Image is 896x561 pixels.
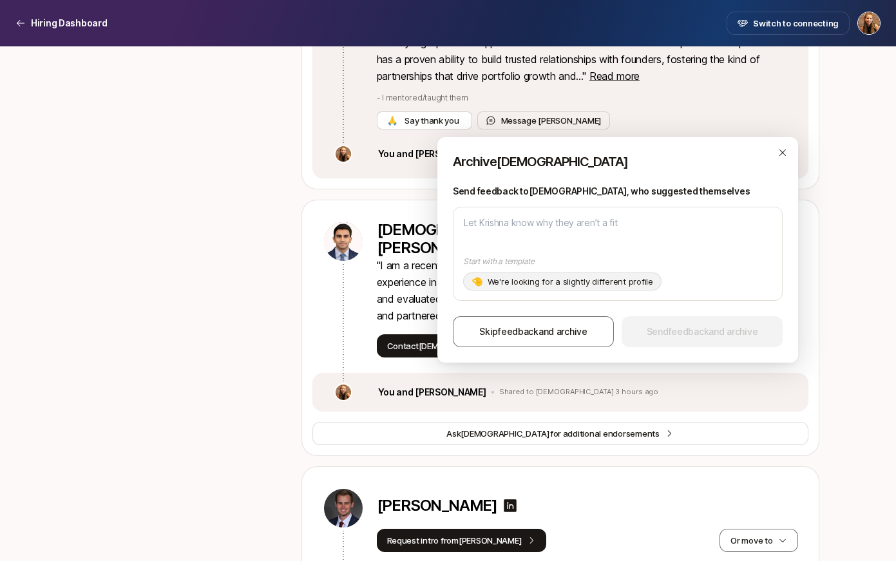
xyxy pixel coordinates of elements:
[453,184,783,199] p: Send feedback to [DEMOGRAPHIC_DATA] , who suggested themselves
[377,17,793,84] p: " [PERSON_NAME] would bring strong analytical rigor and market insight, enabling her to identify ...
[472,274,482,289] p: 🤏
[312,422,808,445] button: Ask[DEMOGRAPHIC_DATA]for additional endorsements
[479,324,587,339] span: Skip and archive
[463,256,772,267] p: Start with a template
[378,146,486,162] p: You and [PERSON_NAME]
[453,153,783,171] p: Archive [DEMOGRAPHIC_DATA]
[402,114,461,127] span: Say thank you
[377,111,472,129] button: 🙏 Say thank you
[387,114,397,127] span: 🙏
[377,497,497,515] p: [PERSON_NAME]
[324,222,363,261] img: 3bc59852_3ba9_43b3_b997_3688804c3dbb.jpg
[589,70,640,82] span: Read more
[488,275,653,288] p: We're looking for a slightly different profile
[720,529,797,552] button: Or move to
[377,221,638,257] p: [DEMOGRAPHIC_DATA][PERSON_NAME]
[499,388,659,397] p: Shared to [DEMOGRAPHIC_DATA] 3 hours ago
[377,529,547,552] button: Request intro from[PERSON_NAME]
[753,17,839,30] span: Switch to connecting
[453,316,614,347] button: Skipfeedbackand archive
[461,428,549,439] span: [DEMOGRAPHIC_DATA]
[336,385,351,400] img: c777a5ab_2847_4677_84ce_f0fc07219358.jpg
[446,427,660,440] span: Ask for additional endorsements
[498,326,539,337] span: feedback
[378,385,486,400] p: You and [PERSON_NAME]
[857,12,881,35] button: Katie Reiner
[727,12,850,35] button: Switch to connecting
[377,334,560,357] button: Contact[DEMOGRAPHIC_DATA]directly
[377,92,793,104] p: - I mentored/taught them
[336,146,351,162] img: c777a5ab_2847_4677_84ce_f0fc07219358.jpg
[477,111,611,129] button: Message [PERSON_NAME]
[858,12,880,34] img: Katie Reiner
[31,15,108,31] p: Hiring Dashboard
[324,489,363,528] img: 551fed36_5f02_4dd3_81b6_f7b69d5e5e14.jpg
[377,257,798,324] p: " I am a recent MBA Finance graduate from [GEOGRAPHIC_DATA] with over 5 years of experience in in...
